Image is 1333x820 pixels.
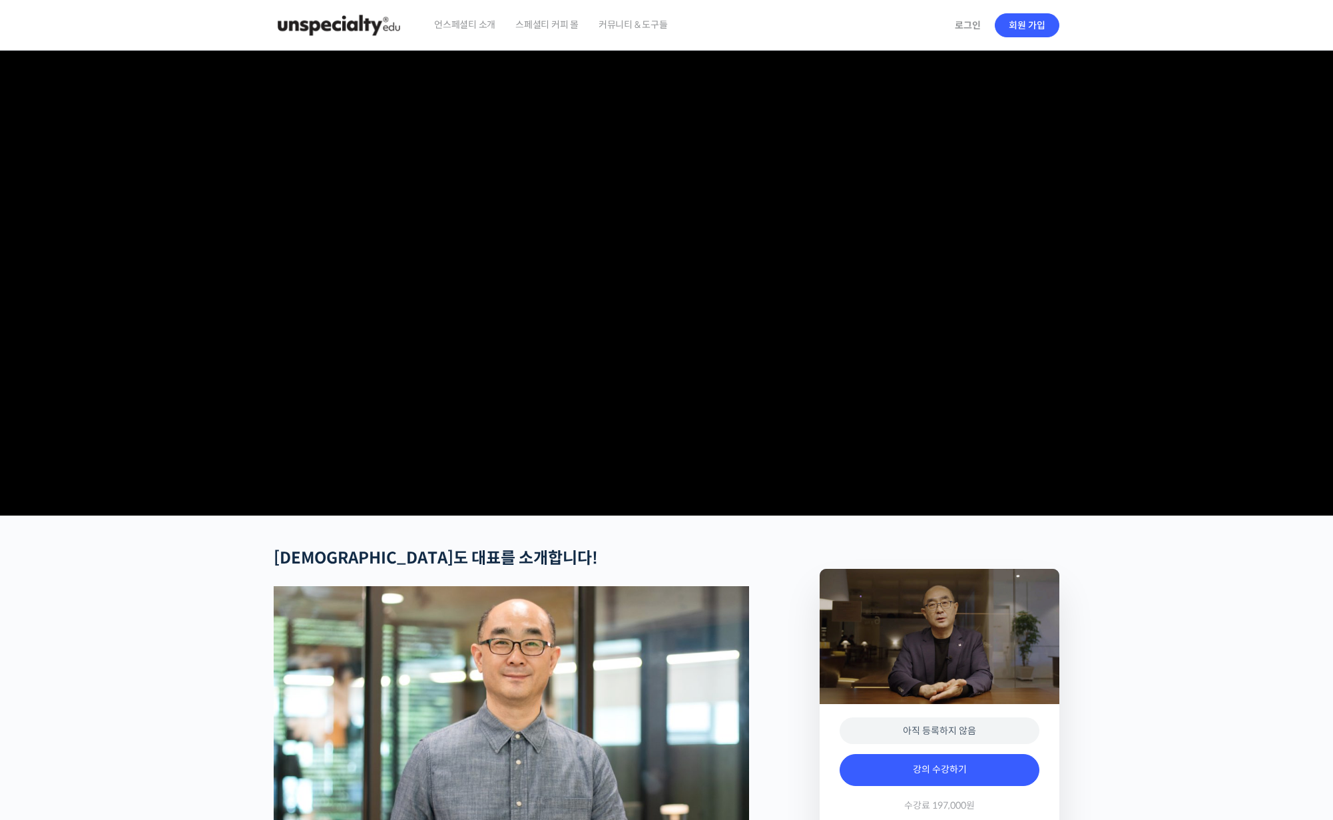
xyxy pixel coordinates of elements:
strong: [DEMOGRAPHIC_DATA]도 대표를 소개합니다! [274,548,598,568]
a: 회원 가입 [995,13,1059,37]
span: 수강료 197,000원 [904,799,975,812]
a: 로그인 [947,10,989,41]
a: 강의 수강하기 [840,754,1039,786]
div: 아직 등록하지 않음 [840,717,1039,745]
